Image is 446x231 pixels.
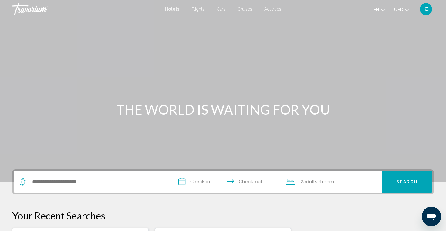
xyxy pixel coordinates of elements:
span: IG [423,6,429,12]
a: Travorium [12,3,159,15]
span: 2 [301,178,317,186]
span: en [373,7,379,12]
iframe: Button to launch messaging window [422,207,441,226]
span: USD [394,7,403,12]
span: , 1 [317,178,334,186]
span: Adults [303,179,317,185]
button: User Menu [418,3,434,15]
span: Room [322,179,334,185]
a: Activities [264,7,281,12]
a: Flights [191,7,204,12]
button: Check in and out dates [172,171,280,193]
button: Change language [373,5,385,14]
button: Search [382,171,433,193]
h1: THE WORLD IS WAITING FOR YOU [109,102,337,117]
div: Search widget [14,171,432,193]
a: Hotels [165,7,179,12]
p: Your Recent Searches [12,209,434,222]
button: Travelers: 2 adults, 0 children [280,171,382,193]
a: Cruises [238,7,252,12]
span: Search [396,180,417,185]
button: Change currency [394,5,409,14]
a: Cars [217,7,225,12]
